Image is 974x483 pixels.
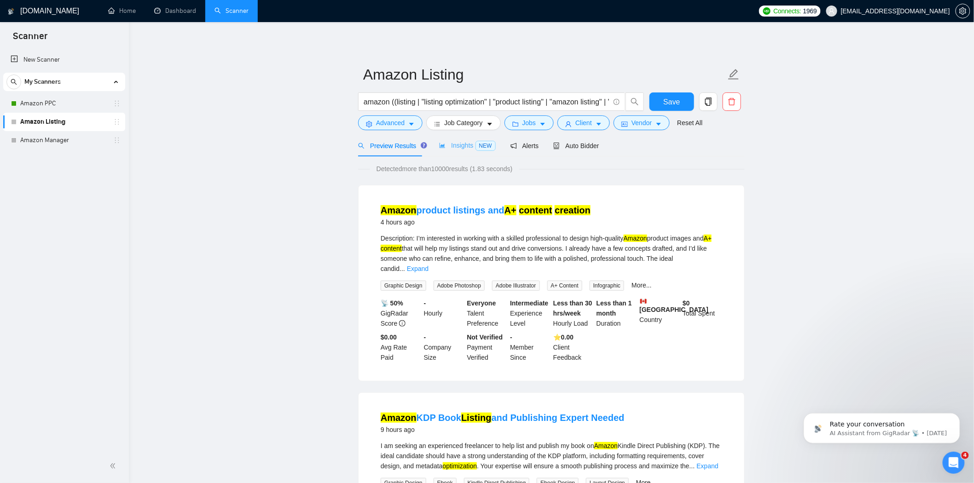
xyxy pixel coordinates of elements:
button: idcardVendorcaret-down [614,115,670,130]
span: Vendor [632,118,652,128]
mark: A+ [704,235,712,242]
div: Payment Verified [465,332,509,362]
button: delete [723,92,741,111]
span: holder [113,118,121,126]
span: NEW [475,141,496,151]
b: - [510,333,512,341]
span: Detected more than 10000 results (1.83 seconds) [370,164,519,174]
span: info-circle [399,320,406,327]
button: settingAdvancedcaret-down [358,115,423,130]
b: $ 0 [683,299,690,307]
span: Insights [439,142,495,149]
b: $0.00 [381,333,397,341]
b: - [424,333,426,341]
button: userClientcaret-down [557,115,610,130]
div: Member Since [508,332,551,362]
span: caret-down [539,121,546,127]
div: Company Size [422,332,465,362]
mark: content [519,205,552,215]
span: 4 [962,452,969,459]
span: setting [956,7,970,15]
span: Job Category [444,118,482,128]
span: delete [723,98,741,106]
li: My Scanners [3,73,125,149]
mark: Amazon [381,413,417,423]
mark: optimization [443,462,477,470]
div: Experience Level [508,298,551,328]
div: Tooltip anchor [420,141,428,149]
a: dashboardDashboard [154,7,196,15]
span: user [565,121,572,127]
input: Search Freelance Jobs... [364,96,609,108]
button: setting [956,4,970,18]
span: Adobe Illustrator [492,281,539,291]
a: Reset All [677,118,702,128]
span: idcard [621,121,628,127]
button: copy [699,92,718,111]
a: searchScanner [215,7,249,15]
div: Client Feedback [551,332,595,362]
span: Infographic [590,281,624,291]
a: Expand [407,265,429,272]
img: 🇨🇦 [640,298,647,305]
b: Everyone [467,299,496,307]
b: Not Verified [467,333,503,341]
span: holder [113,137,121,144]
a: Amazon PPC [20,94,108,113]
span: Alerts [510,142,539,149]
div: Total Spent [681,298,724,328]
li: New Scanner [3,51,125,69]
span: A+ Content [547,281,582,291]
b: [GEOGRAPHIC_DATA] [640,298,709,313]
span: Scanner [6,29,55,49]
span: area-chart [439,142,446,149]
mark: creation [555,205,591,215]
div: GigRadar Score [379,298,422,328]
div: Hourly Load [551,298,595,328]
span: Save [663,96,680,108]
b: Less than 30 hrs/week [553,299,592,317]
span: caret-down [655,121,662,127]
button: search [6,75,21,89]
span: Client [575,118,592,128]
img: upwork-logo.png [763,7,771,15]
b: - [424,299,426,307]
span: folder [512,121,519,127]
span: Advanced [376,118,405,128]
mark: content [381,245,402,252]
span: user [829,8,835,14]
div: Talent Preference [465,298,509,328]
mark: A+ [504,205,516,215]
div: Avg Rate Paid [379,332,422,362]
a: More... [632,282,652,289]
b: Intermediate [510,299,548,307]
input: Scanner name... [363,63,726,86]
button: search [626,92,644,111]
mark: Amazon [594,442,618,449]
span: search [626,98,644,106]
span: Connects: [773,6,801,16]
a: setting [956,7,970,15]
span: Adobe Photoshop [434,281,485,291]
iframe: Intercom live chat [943,452,965,474]
button: folderJobscaret-down [504,115,554,130]
span: Preview Results [358,142,424,149]
span: caret-down [408,121,415,127]
span: edit [728,69,740,80]
div: 4 hours ago [381,217,591,228]
span: info-circle [614,99,620,105]
div: Country [638,298,681,328]
span: copy [700,98,717,106]
span: robot [553,143,560,149]
span: search [358,143,365,149]
iframe: Intercom notifications message [790,394,974,458]
div: Hourly [422,298,465,328]
a: Amazonproduct listings andA+ content creation [381,205,591,215]
span: My Scanners [24,73,61,91]
span: caret-down [487,121,493,127]
a: Amazon Manager [20,131,108,149]
div: 9 hours ago [381,424,625,435]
